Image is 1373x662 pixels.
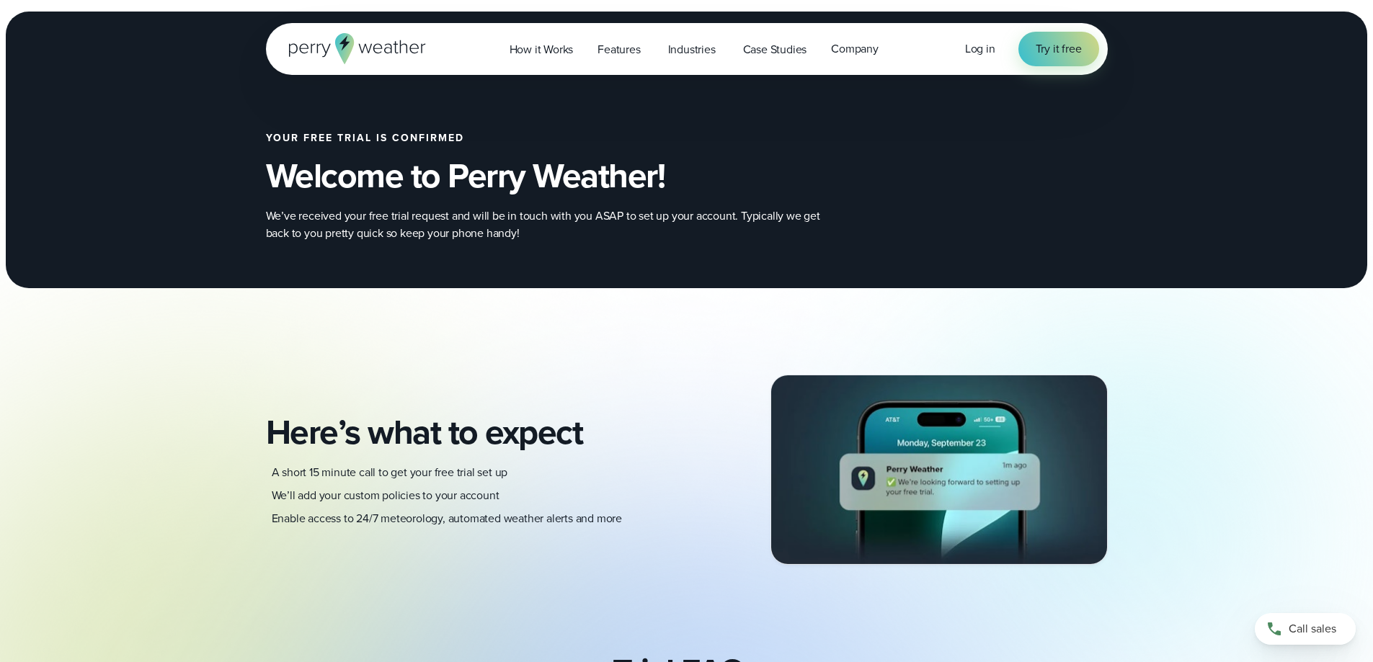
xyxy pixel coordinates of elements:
p: We’ll add your custom policies to your account [272,487,499,504]
a: Call sales [1255,613,1356,645]
span: Case Studies [743,41,807,58]
a: Log in [965,40,995,58]
span: Log in [965,40,995,57]
p: Enable access to 24/7 meteorology, automated weather alerts and more [272,510,622,527]
p: We’ve received your free trial request and will be in touch with you ASAP to set up your account.... [266,207,843,242]
span: Try it free [1036,40,1082,58]
a: Try it free [1018,32,1099,66]
h2: Your free trial is confirmed [266,133,892,144]
span: Features [597,41,640,58]
h2: Welcome to Perry Weather! [266,156,892,196]
span: How it Works [510,41,574,58]
p: A short 15 minute call to get your free trial set up [272,464,508,481]
h2: Here’s what to expect [266,412,675,452]
a: Case Studies [731,35,819,64]
a: How it Works [497,35,586,64]
span: Call sales [1289,620,1336,638]
span: Industries [668,41,716,58]
span: Company [831,40,879,58]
